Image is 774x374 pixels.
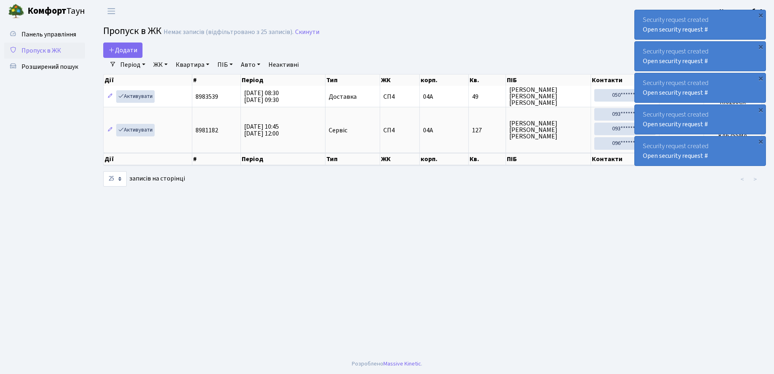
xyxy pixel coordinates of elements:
[719,7,764,16] b: Консьєрж б. 4.
[329,127,347,134] span: Сервіс
[719,6,764,16] a: Консьєрж б. 4.
[383,127,416,134] span: СП4
[196,126,218,135] span: 8981182
[103,171,127,187] select: записів на сторінці
[104,74,192,86] th: Дії
[423,126,433,135] span: 04А
[238,58,264,72] a: Авто
[172,58,213,72] a: Квартира
[4,59,85,75] a: Розширений пошук
[4,42,85,59] a: Пропуск в ЖК
[591,153,659,165] th: Контакти
[28,4,85,18] span: Таун
[108,46,137,55] span: Додати
[192,74,240,86] th: #
[757,137,765,145] div: ×
[241,153,326,165] th: Період
[4,26,85,42] a: Панель управління
[423,92,433,101] span: 04А
[757,11,765,19] div: ×
[352,359,422,368] div: Розроблено .
[325,74,380,86] th: Тип
[295,28,319,36] a: Скинути
[757,74,765,82] div: ×
[757,42,765,51] div: ×
[420,74,469,86] th: корп.
[244,89,279,104] span: [DATE] 08:30 [DATE] 09:30
[635,10,765,39] div: Security request created
[635,73,765,102] div: Security request created
[380,153,420,165] th: ЖК
[383,359,421,368] a: Massive Kinetic
[241,74,326,86] th: Період
[192,153,240,165] th: #
[643,88,708,97] a: Open security request #
[420,153,469,165] th: корп.
[383,93,416,100] span: СП4
[214,58,236,72] a: ПІБ
[506,74,591,86] th: ПІБ
[635,136,765,166] div: Security request created
[116,90,155,103] a: Активувати
[117,58,149,72] a: Період
[196,92,218,101] span: 8983539
[150,58,171,72] a: ЖК
[643,57,708,66] a: Open security request #
[265,58,302,72] a: Неактивні
[635,105,765,134] div: Security request created
[643,25,708,34] a: Open security request #
[643,120,708,129] a: Open security request #
[21,46,61,55] span: Пропуск в ЖК
[469,74,506,86] th: Кв.
[591,74,659,86] th: Контакти
[103,42,142,58] a: Додати
[104,153,192,165] th: Дії
[21,30,76,39] span: Панель управління
[103,171,185,187] label: записів на сторінці
[643,151,708,160] a: Open security request #
[329,93,357,100] span: Доставка
[509,87,587,106] span: [PERSON_NAME] [PERSON_NAME] [PERSON_NAME]
[103,24,162,38] span: Пропуск в ЖК
[325,153,380,165] th: Тип
[101,4,121,18] button: Переключити навігацію
[8,3,24,19] img: logo.png
[380,74,420,86] th: ЖК
[21,62,78,71] span: Розширений пошук
[28,4,66,17] b: Комфорт
[509,120,587,140] span: [PERSON_NAME] [PERSON_NAME] [PERSON_NAME]
[757,106,765,114] div: ×
[164,28,293,36] div: Немає записів (відфільтровано з 25 записів).
[635,42,765,71] div: Security request created
[116,124,155,136] a: Активувати
[506,153,591,165] th: ПІБ
[472,127,502,134] span: 127
[244,122,279,138] span: [DATE] 10:45 [DATE] 12:00
[469,153,506,165] th: Кв.
[472,93,502,100] span: 49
